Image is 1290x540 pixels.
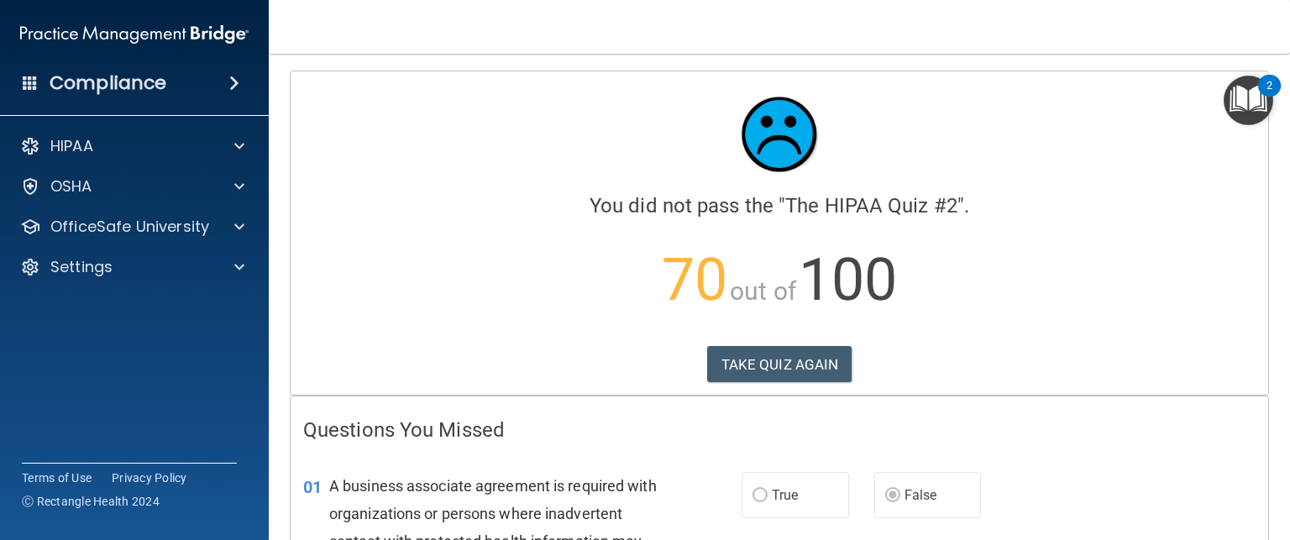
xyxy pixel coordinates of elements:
[50,217,209,237] p: OfficeSafe University
[20,217,244,237] a: OfficeSafe University
[50,257,113,277] p: Settings
[20,18,249,51] img: PMB logo
[772,487,798,503] span: True
[22,493,160,510] span: Ⓒ Rectangle Health 2024
[1224,76,1273,125] button: Open Resource Center, 2 new notifications
[20,257,244,277] a: Settings
[729,84,830,185] img: sad_face.ecc698e2.jpg
[785,194,957,218] span: The HIPAA Quiz #2
[303,477,322,497] span: 01
[50,136,93,156] p: HIPAA
[1206,424,1270,488] iframe: Drift Widget Chat Controller
[662,245,727,314] span: 70
[905,487,937,503] span: False
[752,490,768,502] input: True
[303,195,1256,217] h4: You did not pass the " ".
[112,469,187,486] a: Privacy Policy
[730,276,796,306] span: out of
[20,176,244,197] a: OSHA
[20,136,244,156] a: HIPAA
[1266,86,1272,107] div: 2
[885,490,900,502] input: False
[50,71,166,95] h4: Compliance
[50,176,92,197] p: OSHA
[799,245,897,314] span: 100
[707,346,852,383] button: TAKE QUIZ AGAIN
[22,469,92,486] a: Terms of Use
[303,419,1256,441] h4: Questions You Missed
